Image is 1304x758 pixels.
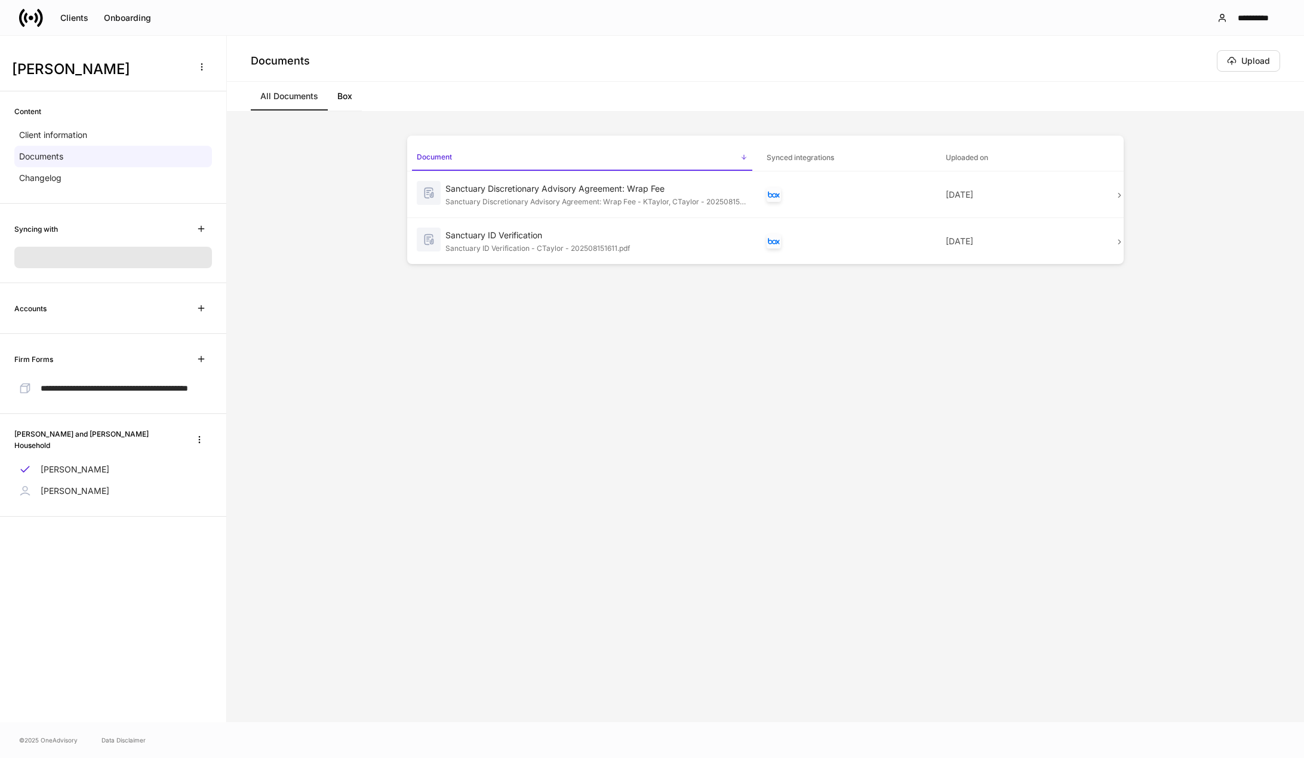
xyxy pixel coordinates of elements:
[251,82,328,111] a: All Documents
[445,195,748,207] div: Sanctuary Discretionary Advisory Agreement: Wrap Fee - KTaylor, CTaylor - 202508151611.pdf
[946,235,1105,247] p: [DATE]
[60,14,88,22] div: Clients
[1217,50,1280,72] button: Upload
[14,428,177,451] h6: [PERSON_NAME] and [PERSON_NAME] Household
[19,172,61,184] p: Changelog
[941,146,1110,170] span: Uploaded on
[19,129,87,141] p: Client information
[14,303,47,314] h6: Accounts
[412,145,752,171] span: Document
[41,485,109,497] p: [PERSON_NAME]
[767,188,781,202] div: Box
[417,181,441,205] img: svg%3e
[445,229,748,241] div: Sanctuary ID Verification
[946,152,988,163] h6: Uploaded on
[417,151,452,162] h6: Document
[768,191,780,198] img: oYqM9ojoZLfzCHUefNbBcWHcyDPbQKagtYciMC8pFl3iZXy3dU33Uwy+706y+0q2uJ1ghNQf2OIHrSh50tUd9HaB5oMc62p0G...
[19,151,63,162] p: Documents
[14,124,212,146] a: Client information
[14,167,212,189] a: Changelog
[328,82,362,111] a: Box
[104,14,151,22] div: Onboarding
[1227,56,1270,66] div: Upload
[53,8,96,27] button: Clients
[417,228,441,251] img: svg%3e
[14,146,212,167] a: Documents
[251,54,310,68] h4: Documents
[41,464,109,475] p: [PERSON_NAME]
[96,8,159,27] button: Onboarding
[102,735,146,745] a: Data Disclaimer
[445,241,748,253] div: Sanctuary ID Verification - CTaylor - 202508151611.pdf
[762,146,931,170] span: Synced integrations
[768,238,780,244] img: oYqM9ojoZLfzCHUefNbBcWHcyDPbQKagtYciMC8pFl3iZXy3dU33Uwy+706y+0q2uJ1ghNQf2OIHrSh50tUd9HaB5oMc62p0G...
[14,354,53,365] h6: Firm Forms
[946,189,1105,201] p: [DATE]
[19,735,78,745] span: © 2025 OneAdvisory
[14,106,41,117] h6: Content
[14,480,212,502] a: [PERSON_NAME]
[14,223,58,235] h6: Syncing with
[12,60,184,79] h3: [PERSON_NAME]
[14,459,212,480] a: [PERSON_NAME]
[445,183,748,195] div: Sanctuary Discretionary Advisory Agreement: Wrap Fee
[767,234,781,248] div: Box
[767,152,834,163] h6: Synced integrations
